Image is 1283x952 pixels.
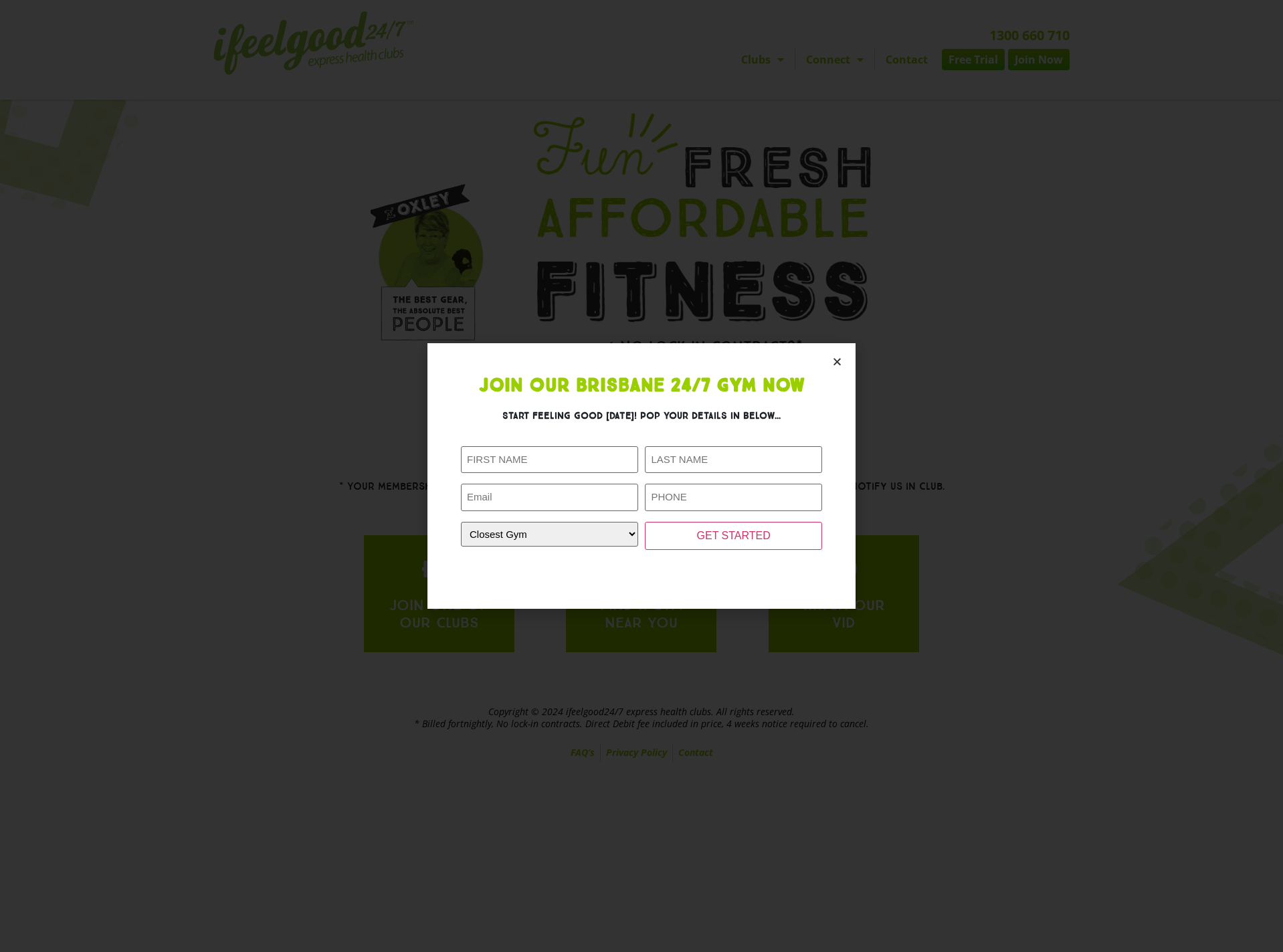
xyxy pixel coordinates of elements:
[832,357,842,367] a: Close
[461,409,822,423] h3: Start feeling good [DATE]! Pop your details in below...
[461,446,638,474] input: FIRST NAME
[645,484,822,511] input: PHONE
[461,377,822,395] h1: Join Our Brisbane 24/7 Gym Now
[645,522,822,550] input: GET STARTED
[461,484,638,511] input: Email
[645,446,822,474] input: LAST NAME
